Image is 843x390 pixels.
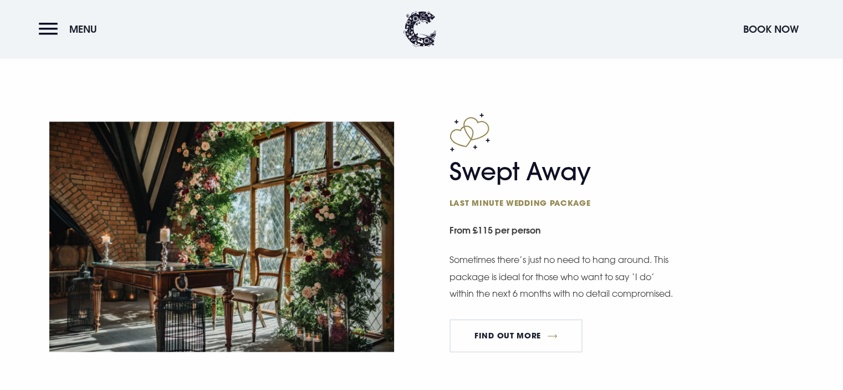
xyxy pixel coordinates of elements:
[69,23,97,36] span: Menu
[449,113,490,151] img: Block icon
[39,17,103,41] button: Menu
[449,251,677,302] p: Sometimes there’s just no need to hang around. This package is ideal for those who want to say ‘I...
[49,121,394,352] img: Ceremony table beside an arched window at a Wedding Venue Northern Ireland
[449,157,666,208] h2: Swept Away
[403,11,437,47] img: Clandeboye Lodge
[738,17,804,41] button: Book Now
[449,319,583,352] a: FIND OUT MORE
[449,219,794,244] small: From £115 per person
[449,197,666,208] span: Last minute wedding package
